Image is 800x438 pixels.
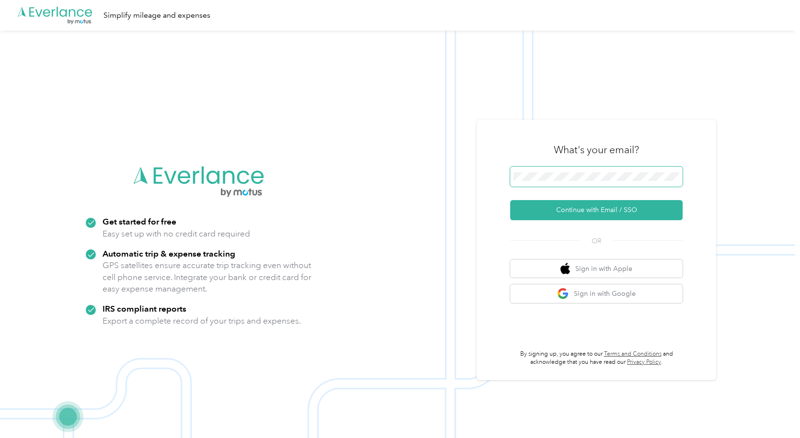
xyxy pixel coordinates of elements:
[604,350,662,358] a: Terms and Conditions
[103,248,235,258] strong: Automatic trip & expense tracking
[627,359,661,366] a: Privacy Policy
[560,263,570,275] img: apple logo
[103,259,312,295] p: GPS satellites ensure accurate trip tracking even without cell phone service. Integrate your bank...
[557,288,569,300] img: google logo
[103,303,186,314] strong: IRS compliant reports
[580,236,613,246] span: OR
[554,143,639,157] h3: What's your email?
[510,200,683,220] button: Continue with Email / SSO
[103,228,250,240] p: Easy set up with no credit card required
[103,216,176,226] strong: Get started for free
[510,284,683,303] button: google logoSign in with Google
[510,350,683,367] p: By signing up, you agree to our and acknowledge that you have read our .
[510,259,683,278] button: apple logoSign in with Apple
[103,315,301,327] p: Export a complete record of your trips and expenses.
[103,10,210,22] div: Simplify mileage and expenses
